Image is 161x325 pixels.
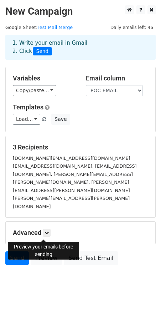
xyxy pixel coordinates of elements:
h5: Advanced [13,229,148,237]
a: Load... [13,114,40,125]
button: Save [51,114,70,125]
div: Preview your emails before sending [8,242,79,260]
small: [DOMAIN_NAME][EMAIL_ADDRESS][DOMAIN_NAME] [13,156,130,161]
small: [PERSON_NAME][EMAIL_ADDRESS][PERSON_NAME][DOMAIN_NAME] [13,196,130,209]
span: Send [33,47,52,56]
iframe: Chat Widget [125,291,161,325]
h5: Email column [86,74,148,82]
small: Google Sheet: [5,25,73,30]
a: Send Test Email [64,251,118,265]
h2: New Campaign [5,5,156,18]
h5: 3 Recipients [13,143,148,151]
div: 1. Write your email in Gmail 2. Click [7,39,154,55]
small: [EMAIL_ADDRESS][DOMAIN_NAME], [EMAIL_ADDRESS][DOMAIN_NAME], [PERSON_NAME][EMAIL_ADDRESS][PERSON_N... [13,163,136,193]
a: Templates [13,103,43,111]
a: Test Mail Merge [37,25,73,30]
a: Send [5,251,29,265]
a: Copy/paste... [13,85,56,96]
span: Daily emails left: 46 [108,24,156,31]
a: Daily emails left: 46 [108,25,156,30]
h5: Variables [13,74,75,82]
